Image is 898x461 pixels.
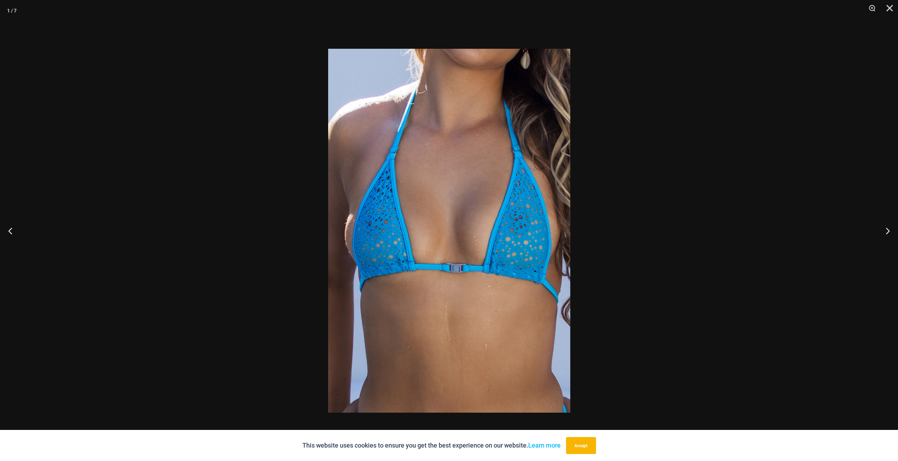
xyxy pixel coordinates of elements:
[328,49,570,413] img: Bubble Mesh Highlight Blue 309 Tri Top 4
[302,440,561,451] p: This website uses cookies to ensure you get the best experience on our website.
[528,442,561,449] a: Learn more
[566,437,596,454] button: Accept
[7,5,17,16] div: 1 / 7
[872,213,898,248] button: Next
